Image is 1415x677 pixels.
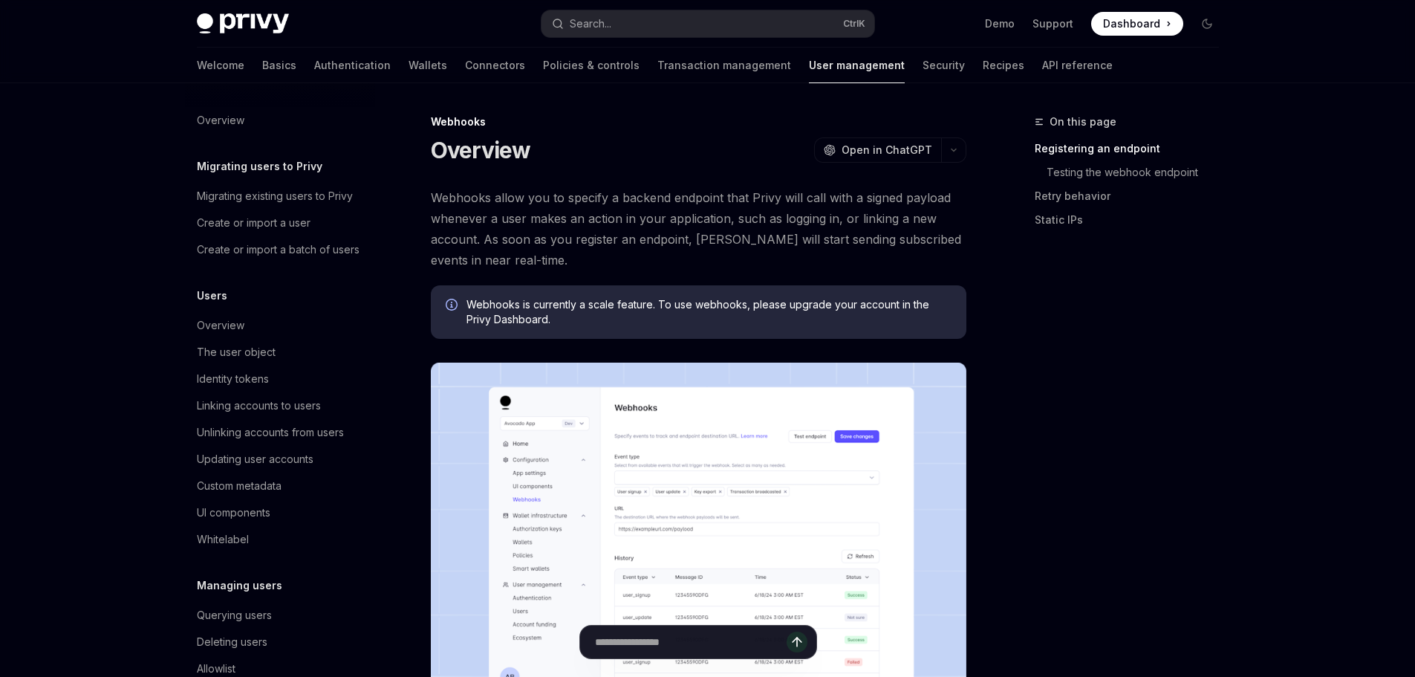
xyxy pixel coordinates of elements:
div: The user object [197,343,276,361]
a: Authentication [314,48,391,83]
div: Overview [197,111,244,129]
svg: Info [446,299,461,314]
h5: Managing users [197,577,282,595]
a: Create or import a batch of users [185,236,375,263]
a: Retry behavior [1035,184,1231,208]
a: User management [809,48,905,83]
h1: Overview [431,137,531,163]
a: Recipes [983,48,1024,83]
div: Updating user accounts [197,450,313,468]
a: Basics [262,48,296,83]
a: Custom metadata [185,473,375,499]
a: Connectors [465,48,525,83]
div: Querying users [197,606,272,624]
span: Dashboard [1103,16,1160,31]
a: Welcome [197,48,244,83]
div: Identity tokens [197,370,269,388]
a: Policies & controls [543,48,640,83]
a: Security [923,48,965,83]
a: Demo [985,16,1015,31]
span: Ctrl K [843,18,865,30]
div: UI components [197,504,270,522]
a: API reference [1042,48,1113,83]
div: Create or import a user [197,214,310,232]
a: Registering an endpoint [1035,137,1231,161]
a: The user object [185,339,375,366]
div: Unlinking accounts from users [197,424,344,441]
a: Transaction management [657,48,791,83]
a: Unlinking accounts from users [185,419,375,446]
h5: Users [197,287,227,305]
span: Webhooks allow you to specify a backend endpoint that Privy will call with a signed payload whene... [431,187,966,271]
a: Testing the webhook endpoint [1047,161,1231,184]
div: Webhooks [431,114,966,129]
a: Wallets [409,48,447,83]
a: Overview [185,312,375,339]
a: Deleting users [185,629,375,655]
a: Support [1032,16,1073,31]
a: UI components [185,499,375,526]
a: Dashboard [1091,12,1183,36]
a: Identity tokens [185,366,375,392]
button: Send message [787,632,807,652]
a: Linking accounts to users [185,392,375,419]
a: Migrating existing users to Privy [185,183,375,210]
div: Overview [197,317,244,334]
a: Querying users [185,602,375,629]
div: Create or import a batch of users [197,241,360,259]
div: Migrating existing users to Privy [197,187,353,205]
img: dark logo [197,13,289,34]
button: Open in ChatGPT [814,137,941,163]
div: Custom metadata [197,477,282,495]
div: Whitelabel [197,531,249,548]
button: Search...CtrlK [541,10,874,37]
a: Overview [185,107,375,134]
span: Webhooks is currently a scale feature. To use webhooks, please upgrade your account in the Privy ... [466,297,952,327]
button: Toggle dark mode [1195,12,1219,36]
a: Create or import a user [185,210,375,236]
a: Whitelabel [185,526,375,553]
div: Search... [570,15,611,33]
div: Linking accounts to users [197,397,321,415]
a: Updating user accounts [185,446,375,473]
div: Deleting users [197,633,267,651]
h5: Migrating users to Privy [197,158,322,175]
span: Open in ChatGPT [842,143,932,158]
span: On this page [1050,113,1116,131]
a: Static IPs [1035,208,1231,232]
